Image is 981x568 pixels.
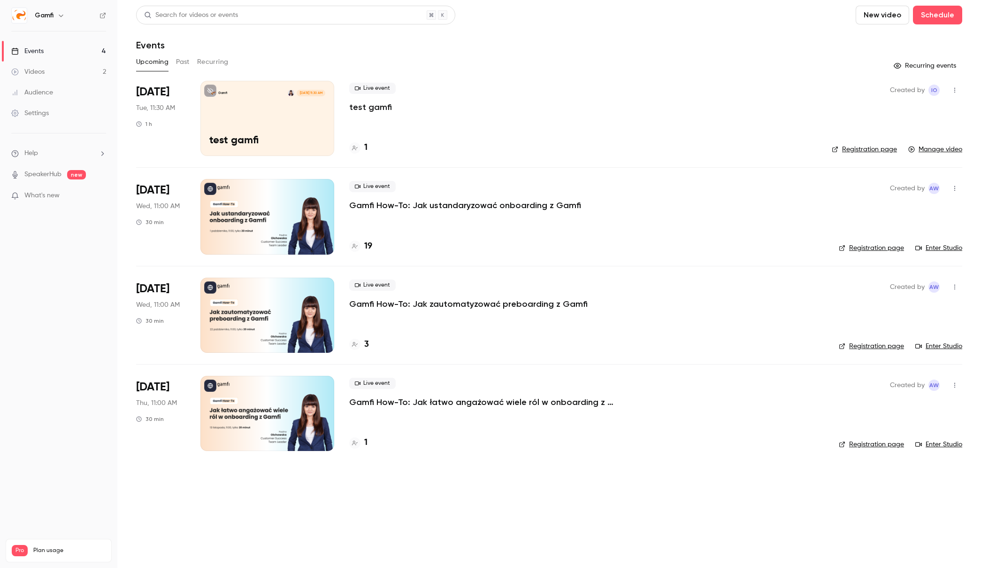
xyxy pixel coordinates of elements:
[839,342,904,351] a: Registration page
[67,170,86,179] span: new
[11,47,44,56] div: Events
[136,300,180,310] span: Wed, 11:00 AM
[12,545,28,556] span: Pro
[913,6,962,24] button: Schedule
[197,54,229,70] button: Recurring
[832,145,897,154] a: Registration page
[11,67,45,77] div: Videos
[200,81,334,156] a: test gamfiGamfiPaulina Olchowska[DATE] 11:30 AMtest gamfi
[24,170,61,179] a: SpeakerHub
[209,135,325,147] p: test gamfi
[35,11,54,20] h6: Gamfi
[349,240,372,253] a: 19
[136,317,164,325] div: 30 min
[349,298,588,310] a: Gamfi How-To: Jak zautomatyzować preboarding z Gamfi
[839,243,904,253] a: Registration page
[136,54,169,70] button: Upcoming
[890,85,925,96] span: Created by
[889,58,962,73] button: Recurring events
[218,91,227,95] p: Gamfi
[136,281,169,296] span: [DATE]
[136,380,169,395] span: [DATE]
[349,200,581,211] a: Gamfi How-To: Jak ustandaryzować onboarding z Gamfi
[915,342,962,351] a: Enter Studio
[176,54,190,70] button: Past
[136,202,180,211] span: Wed, 11:00 AM
[33,547,106,554] span: Plan usage
[288,90,294,96] img: Paulina Olchowska
[136,415,164,423] div: 30 min
[349,181,396,192] span: Live event
[890,183,925,194] span: Created by
[349,83,396,94] span: Live event
[349,101,392,113] a: test gamfi
[856,6,909,24] button: New video
[908,145,962,154] a: Manage video
[136,85,169,100] span: [DATE]
[11,88,53,97] div: Audience
[364,436,368,449] h4: 1
[928,183,940,194] span: Anita Wojtaś-Jakubowska
[297,90,325,96] span: [DATE] 11:30 AM
[915,243,962,253] a: Enter Studio
[136,81,185,156] div: Sep 30 Tue, 11:30 AM (Europe/Warsaw)
[11,148,106,158] li: help-dropdown-opener
[890,380,925,391] span: Created by
[928,380,940,391] span: Anita Wojtaś-Jakubowska
[839,440,904,449] a: Registration page
[349,378,396,389] span: Live event
[915,440,962,449] a: Enter Studio
[929,380,939,391] span: AW
[349,280,396,291] span: Live event
[24,191,60,201] span: What's new
[24,148,38,158] span: Help
[364,141,368,154] h4: 1
[931,85,937,96] span: IO
[144,10,238,20] div: Search for videos or events
[928,85,940,96] span: Ireneusz Olczak
[349,436,368,449] a: 1
[136,376,185,451] div: Nov 13 Thu, 11:00 AM (Europe/Warsaw)
[136,218,164,226] div: 30 min
[349,141,368,154] a: 1
[136,120,152,128] div: 1 h
[136,398,177,408] span: Thu, 11:00 AM
[136,39,165,51] h1: Events
[929,183,939,194] span: AW
[349,338,369,351] a: 3
[929,281,939,293] span: AW
[136,183,169,198] span: [DATE]
[136,278,185,353] div: Oct 22 Wed, 11:00 AM (Europe/Warsaw)
[364,338,369,351] h4: 3
[364,240,372,253] h4: 19
[349,397,631,408] a: Gamfi How-To: Jak łatwo angażować wiele ról w onboarding z Gamfi
[11,109,49,118] div: Settings
[890,281,925,293] span: Created by
[136,179,185,254] div: Oct 1 Wed, 11:00 AM (Europe/Warsaw)
[928,281,940,293] span: Anita Wojtaś-Jakubowska
[136,103,175,113] span: Tue, 11:30 AM
[12,8,27,23] img: Gamfi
